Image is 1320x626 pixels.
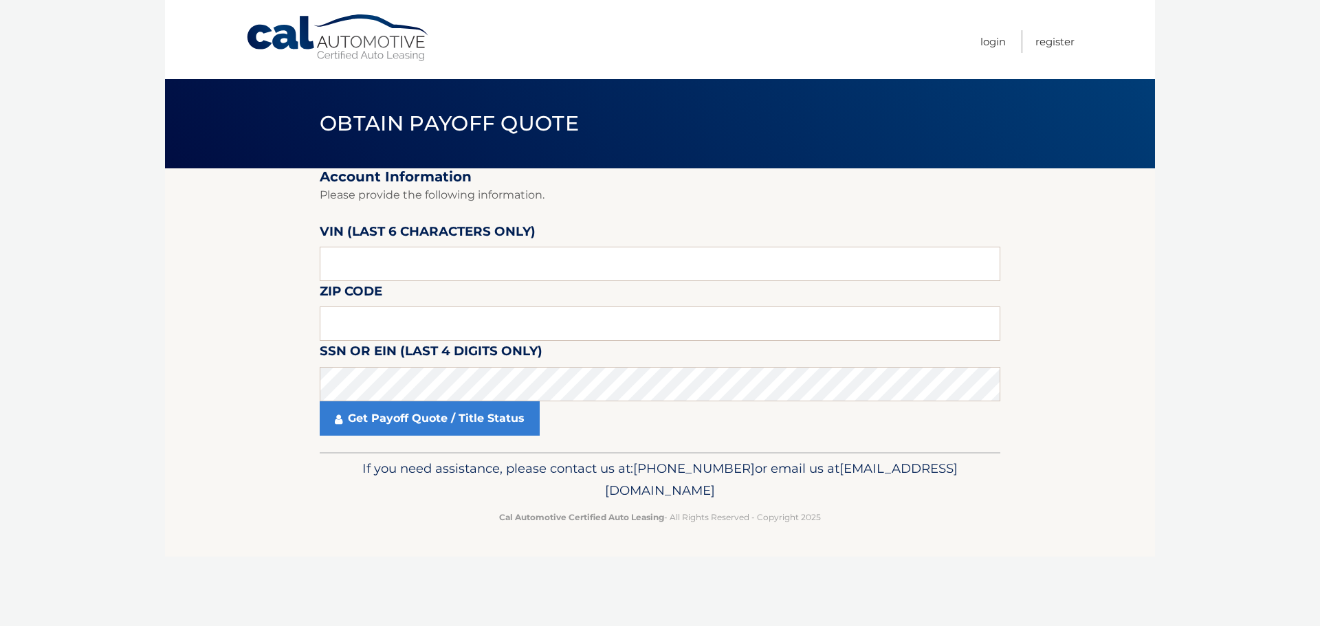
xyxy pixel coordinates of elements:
a: Get Payoff Quote / Title Status [320,401,540,436]
label: VIN (last 6 characters only) [320,221,536,247]
label: SSN or EIN (last 4 digits only) [320,341,542,366]
a: Register [1035,30,1075,53]
a: Cal Automotive [245,14,431,63]
span: Obtain Payoff Quote [320,111,579,136]
label: Zip Code [320,281,382,306]
p: - All Rights Reserved - Copyright 2025 [329,510,991,524]
h2: Account Information [320,168,1000,186]
p: Please provide the following information. [320,186,1000,205]
a: Login [980,30,1006,53]
p: If you need assistance, please contact us at: or email us at [329,458,991,502]
span: [PHONE_NUMBER] [633,460,755,476]
strong: Cal Automotive Certified Auto Leasing [499,512,664,522]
